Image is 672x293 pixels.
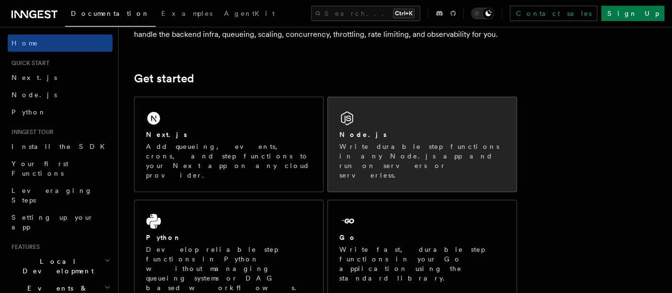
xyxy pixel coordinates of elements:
a: Python [8,103,112,121]
kbd: Ctrl+K [393,9,414,18]
span: Setting up your app [11,214,94,231]
span: Python [11,108,46,116]
a: Home [8,34,112,52]
a: Examples [156,3,218,26]
h2: Go [339,233,357,242]
h2: Next.js [146,130,187,139]
a: AgentKit [218,3,280,26]
span: Home [11,38,38,48]
span: Quick start [8,59,49,67]
span: Features [8,243,40,251]
button: Toggle dark mode [471,8,494,19]
a: Sign Up [601,6,664,21]
button: Search...Ctrl+K [311,6,420,21]
span: Leveraging Steps [11,187,92,204]
a: Contact sales [510,6,597,21]
span: Local Development [8,257,104,276]
span: Node.js [11,91,57,99]
p: Write functions in TypeScript, Python or Go to power background and scheduled jobs, with steps bu... [134,14,517,41]
a: Leveraging Steps [8,182,112,209]
span: AgentKit [224,10,275,17]
a: Node.js [8,86,112,103]
a: Install the SDK [8,138,112,155]
h2: Node.js [339,130,387,139]
button: Local Development [8,253,112,280]
a: Setting up your app [8,209,112,236]
span: Install the SDK [11,143,111,150]
span: Your first Functions [11,160,68,177]
p: Add queueing, events, crons, and step functions to your Next app on any cloud provider. [146,142,312,180]
p: Write durable step functions in any Node.js app and run on servers or serverless. [339,142,505,180]
a: Get started [134,72,194,85]
span: Documentation [71,10,150,17]
span: Next.js [11,74,57,81]
h2: Python [146,233,181,242]
a: Next.jsAdd queueing, events, crons, and step functions to your Next app on any cloud provider. [134,97,324,192]
span: Examples [161,10,213,17]
a: Node.jsWrite durable step functions in any Node.js app and run on servers or serverless. [327,97,517,192]
a: Documentation [65,3,156,27]
p: Develop reliable step functions in Python without managing queueing systems or DAG based workflows. [146,245,312,293]
a: Next.js [8,69,112,86]
span: Inngest tour [8,128,54,136]
p: Write fast, durable step functions in your Go application using the standard library. [339,245,505,283]
a: Your first Functions [8,155,112,182]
